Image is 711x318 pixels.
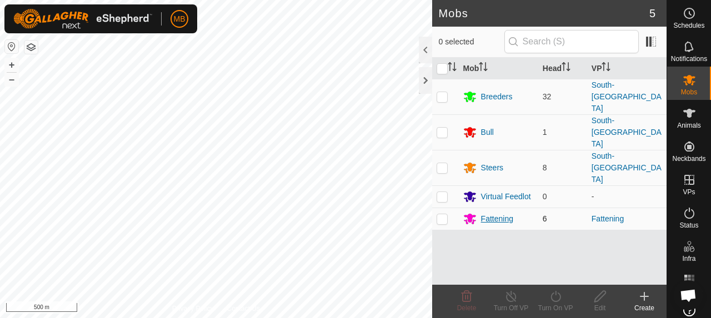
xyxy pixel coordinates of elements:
span: 5 [649,5,655,22]
span: Schedules [673,22,704,29]
div: Edit [578,303,622,313]
th: Mob [459,58,538,79]
div: Breeders [481,91,513,103]
span: 1 [543,128,547,137]
h2: Mobs [439,7,649,20]
p-sorticon: Activate to sort [448,64,457,73]
span: Status [679,222,698,229]
span: Mobs [681,89,697,95]
a: South-[GEOGRAPHIC_DATA] [592,116,662,148]
a: Contact Us [227,304,259,314]
span: 0 selected [439,36,504,48]
p-sorticon: Activate to sort [602,64,610,73]
a: South-[GEOGRAPHIC_DATA] [592,80,662,113]
div: Virtual Feedlot [481,191,531,203]
th: VP [587,58,667,79]
span: Notifications [671,55,707,62]
th: Head [538,58,587,79]
button: + [5,58,18,72]
span: Neckbands [672,155,705,162]
p-sorticon: Activate to sort [479,64,488,73]
span: 0 [543,192,547,201]
span: Delete [457,304,477,312]
img: Gallagher Logo [13,9,152,29]
span: Infra [682,255,695,262]
td: - [587,185,667,208]
span: Heatmap [675,289,703,295]
div: Bull [481,127,494,138]
div: Turn Off VP [489,303,533,313]
button: Reset Map [5,40,18,53]
span: 8 [543,163,547,172]
span: VPs [683,189,695,195]
a: South-[GEOGRAPHIC_DATA] [592,152,662,184]
div: Turn On VP [533,303,578,313]
div: Steers [481,162,503,174]
button: – [5,73,18,86]
a: Fattening [592,214,624,223]
div: Fattening [481,213,513,225]
button: Map Layers [24,41,38,54]
a: Privacy Policy [172,304,214,314]
p-sorticon: Activate to sort [562,64,570,73]
span: 32 [543,92,552,101]
div: Create [622,303,667,313]
span: 6 [543,214,547,223]
span: Animals [677,122,701,129]
div: Open chat [673,280,703,310]
input: Search (S) [504,30,639,53]
span: MB [174,13,186,25]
